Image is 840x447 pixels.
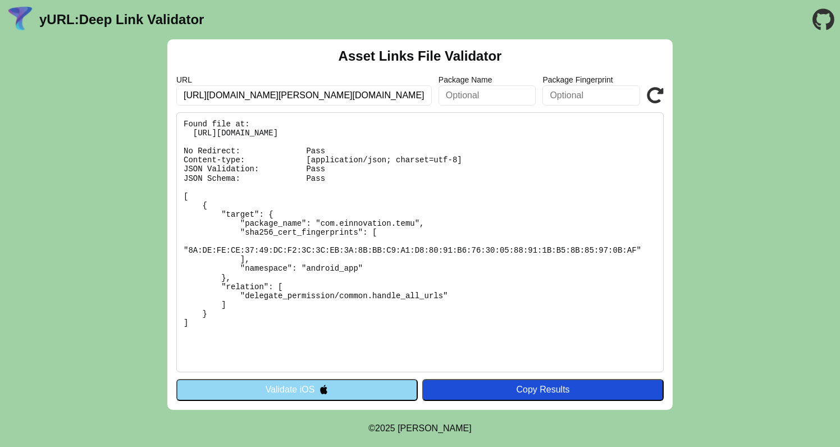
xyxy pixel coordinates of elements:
img: yURL Logo [6,5,35,34]
h2: Asset Links File Validator [339,48,502,64]
div: Copy Results [428,385,658,395]
input: Required [176,85,432,106]
input: Optional [439,85,536,106]
img: appleIcon.svg [319,385,328,394]
input: Optional [542,85,640,106]
label: Package Fingerprint [542,75,640,84]
footer: © [368,410,471,447]
a: yURL:Deep Link Validator [39,12,204,28]
label: URL [176,75,432,84]
a: Michael Ibragimchayev's Personal Site [398,423,472,433]
button: Validate iOS [176,379,418,400]
label: Package Name [439,75,536,84]
span: 2025 [375,423,395,433]
pre: Found file at: [URL][DOMAIN_NAME] No Redirect: Pass Content-type: [application/json; charset=utf-... [176,112,664,372]
button: Copy Results [422,379,664,400]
